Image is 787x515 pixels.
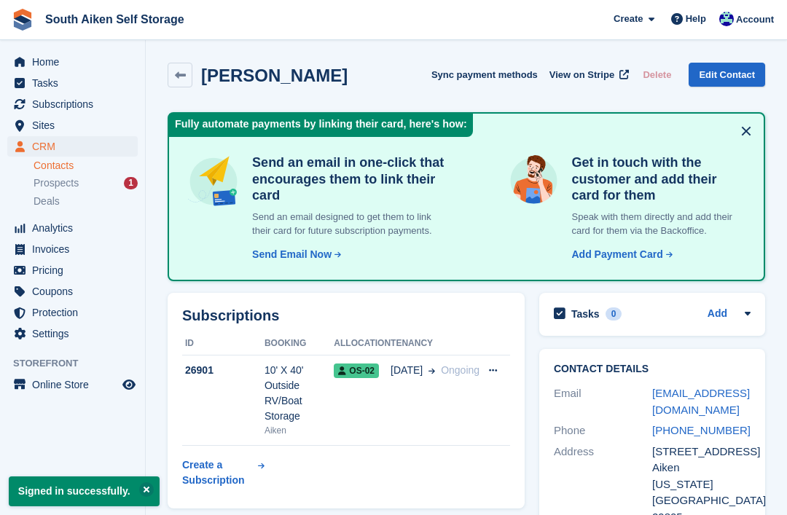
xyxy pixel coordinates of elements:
div: Fully automate payments by linking their card, here's how: [169,114,473,137]
a: Add Payment Card [566,247,674,262]
span: Analytics [32,218,120,238]
span: Protection [32,302,120,323]
a: [EMAIL_ADDRESS][DOMAIN_NAME] [652,387,750,416]
a: menu [7,218,138,238]
span: Account [736,12,774,27]
span: Invoices [32,239,120,259]
img: send-email-b5881ef4c8f827a638e46e229e590028c7e36e3a6c99d2365469aff88783de13.svg [187,154,240,208]
div: [US_STATE] [652,476,751,493]
p: Signed in successfully. [9,476,160,506]
img: stora-icon-8386f47178a22dfd0bd8f6a31ec36ba5ce8667c1dd55bd0f319d3a0aa187defe.svg [12,9,34,31]
h4: Send an email in one-click that encourages them to link their card [246,154,449,204]
button: Delete [637,63,677,87]
th: Tenancy [391,332,479,355]
span: OS-02 [334,363,379,378]
h2: Contact Details [554,363,751,375]
div: Create a Subscription [182,457,255,488]
div: 1 [124,177,138,189]
a: menu [7,374,138,395]
span: Deals [34,194,60,208]
span: Ongoing [441,364,479,376]
a: Edit Contact [689,63,765,87]
span: Settings [32,323,120,344]
a: Add [708,306,727,323]
span: Storefront [13,356,145,371]
img: get-in-touch-e3e95b6451f4e49772a6039d3abdde126589d6f45a760754adfa51be33bf0f70.svg [507,154,560,207]
a: menu [7,281,138,302]
span: Help [686,12,706,26]
a: menu [7,260,138,280]
span: Coupons [32,281,120,302]
a: menu [7,302,138,323]
span: Online Store [32,374,120,395]
th: ID [182,332,265,355]
div: 0 [606,307,622,321]
span: Home [32,52,120,72]
div: Aiken [652,460,751,476]
div: Add Payment Card [572,247,663,262]
a: menu [7,115,138,135]
h2: Tasks [571,307,600,321]
div: Email [554,385,652,418]
span: Sites [32,115,120,135]
a: menu [7,136,138,157]
div: Phone [554,422,652,439]
div: Send Email Now [252,247,332,262]
span: Prospects [34,176,79,190]
img: Todd Brown [719,12,734,26]
span: [DATE] [391,363,423,378]
p: Send an email designed to get them to link their card for future subscription payments. [246,210,449,238]
a: menu [7,323,138,344]
h2: [PERSON_NAME] [201,66,348,85]
a: South Aiken Self Storage [39,7,190,31]
a: [PHONE_NUMBER] [652,424,751,436]
a: menu [7,73,138,93]
a: View on Stripe [544,63,632,87]
a: menu [7,239,138,259]
span: CRM [32,136,120,157]
a: menu [7,52,138,72]
a: menu [7,94,138,114]
h2: Subscriptions [182,307,510,324]
h4: Get in touch with the customer and add their card for them [566,154,747,204]
div: Aiken [265,424,334,437]
span: View on Stripe [549,68,614,82]
span: Pricing [32,260,120,280]
a: Preview store [120,376,138,393]
span: Tasks [32,73,120,93]
a: Prospects 1 [34,176,138,191]
span: Subscriptions [32,94,120,114]
div: [STREET_ADDRESS] [652,444,751,460]
div: 26901 [182,363,265,378]
span: Create [614,12,643,26]
a: Contacts [34,159,138,173]
th: Booking [265,332,334,355]
th: Allocation [334,332,391,355]
a: Deals [34,194,138,209]
button: Sync payment methods [431,63,538,87]
div: [GEOGRAPHIC_DATA] [652,492,751,509]
a: Create a Subscription [182,452,265,494]
p: Speak with them directly and add their card for them via the Backoffice. [566,210,747,238]
div: 10' X 40' Outside RV/Boat Storage [265,363,334,424]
